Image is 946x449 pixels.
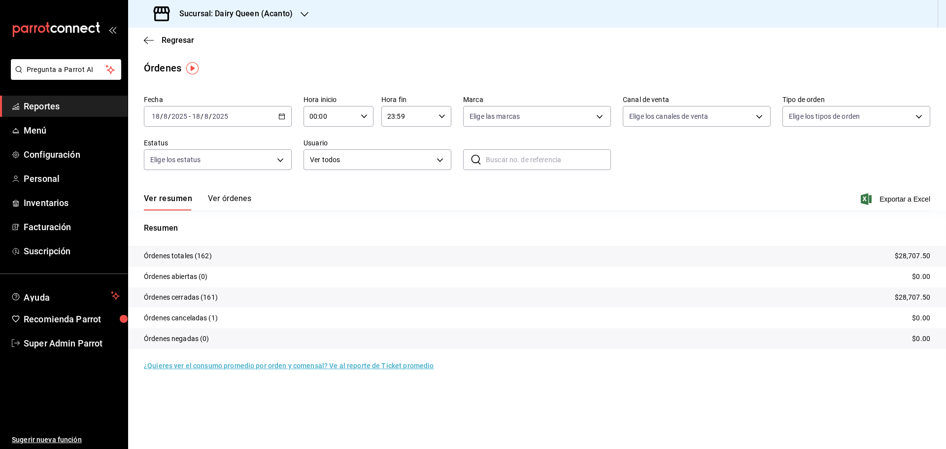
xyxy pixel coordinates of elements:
span: Elige los estatus [150,155,201,165]
span: Inventarios [24,196,120,209]
span: Ver todos [310,155,433,165]
h3: Sucursal: Dairy Queen (Acanto) [171,8,293,20]
input: ---- [171,112,188,120]
span: Configuración [24,148,120,161]
button: Ver órdenes [208,194,251,210]
input: ---- [212,112,229,120]
div: navigation tabs [144,194,251,210]
button: open_drawer_menu [108,26,116,34]
span: Sugerir nueva función [12,435,120,445]
p: $28,707.50 [895,251,930,261]
span: Regresar [162,35,194,45]
label: Canal de venta [623,96,771,103]
label: Usuario [304,139,451,146]
span: Menú [24,124,120,137]
span: Super Admin Parrot [24,337,120,350]
span: Facturación [24,220,120,234]
p: Órdenes cerradas (161) [144,292,218,303]
p: Órdenes canceladas (1) [144,313,218,323]
p: Órdenes abiertas (0) [144,272,208,282]
button: Ver resumen [144,194,192,210]
button: Regresar [144,35,194,45]
input: -- [163,112,168,120]
button: Pregunta a Parrot AI [11,59,121,80]
input: Buscar no. de referencia [486,150,611,170]
span: - [189,112,191,120]
span: Elige las marcas [470,111,520,121]
span: / [201,112,203,120]
a: Pregunta a Parrot AI [7,71,121,82]
span: Recomienda Parrot [24,312,120,326]
label: Hora fin [381,96,451,103]
p: Órdenes negadas (0) [144,334,209,344]
span: Elige los tipos de orden [789,111,860,121]
a: ¿Quieres ver el consumo promedio por orden y comensal? Ve al reporte de Ticket promedio [144,362,434,370]
div: Órdenes [144,61,181,75]
p: Órdenes totales (162) [144,251,212,261]
span: Elige los canales de venta [629,111,708,121]
span: Ayuda [24,290,107,302]
input: -- [192,112,201,120]
p: $0.00 [912,313,930,323]
span: Pregunta a Parrot AI [27,65,106,75]
input: -- [204,112,209,120]
button: Exportar a Excel [863,193,930,205]
label: Marca [463,96,611,103]
p: $0.00 [912,272,930,282]
span: Personal [24,172,120,185]
img: Tooltip marker [186,62,199,74]
span: / [160,112,163,120]
input: -- [151,112,160,120]
label: Fecha [144,96,292,103]
p: $28,707.50 [895,292,930,303]
label: Estatus [144,139,292,146]
span: Suscripción [24,244,120,258]
span: / [168,112,171,120]
p: Resumen [144,222,930,234]
span: Reportes [24,100,120,113]
label: Hora inicio [304,96,373,103]
span: / [209,112,212,120]
label: Tipo de orden [782,96,930,103]
p: $0.00 [912,334,930,344]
